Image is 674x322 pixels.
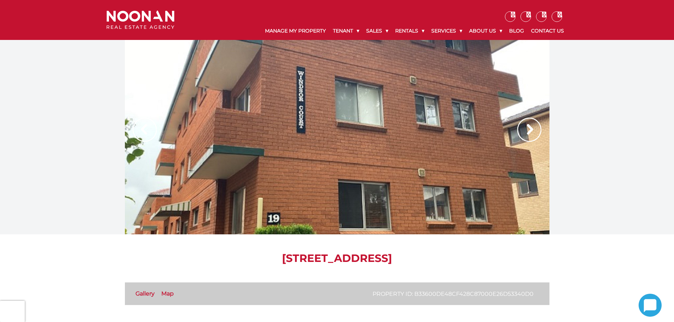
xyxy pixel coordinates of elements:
[161,290,174,297] a: Map
[428,22,466,40] a: Services
[392,22,428,40] a: Rentals
[106,11,174,29] img: Noonan Real Estate Agency
[261,22,329,40] a: Manage My Property
[528,22,568,40] a: Contact Us
[329,22,363,40] a: Tenant
[466,22,506,40] a: About Us
[363,22,392,40] a: Sales
[125,252,549,265] h1: [STREET_ADDRESS]
[506,22,528,40] a: Blog
[517,118,541,142] img: Arrow slider
[136,290,155,297] a: Gallery
[133,118,157,142] img: Arrow slider
[373,289,534,298] p: Property ID: b33600de48cf428c87000e26d53340d0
